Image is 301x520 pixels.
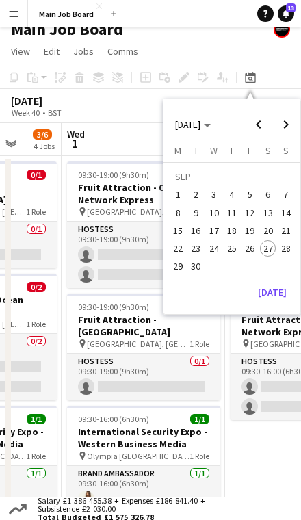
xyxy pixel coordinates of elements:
span: 27 [260,240,276,257]
button: 29-09-2025 [169,257,187,275]
span: 25 [224,240,240,257]
div: [DATE] [11,94,93,107]
span: 12 [241,205,258,221]
a: Jobs [68,42,99,60]
button: 23-09-2025 [187,239,205,257]
span: 1/1 [190,414,209,424]
app-job-card: 09:30-19:00 (9h30m)0/1Fruit Attraction - [GEOGRAPHIC_DATA] [GEOGRAPHIC_DATA], [GEOGRAPHIC_DATA]1 ... [67,294,220,400]
span: 22 [170,240,186,257]
span: 1/1 [27,414,46,424]
span: Week 40 [8,107,42,118]
button: 15-09-2025 [169,222,187,239]
button: Choose month and year [170,112,216,137]
span: 1 Role [189,339,209,349]
button: 01-09-2025 [169,185,187,203]
button: Main Job Board [28,1,105,27]
td: SEP [169,168,295,185]
h3: International Security Expo - Western Business Media [67,426,220,450]
span: 16 [188,222,205,239]
span: 30 [188,259,205,275]
span: Comms [107,45,138,57]
span: 3 [206,187,222,203]
button: 28-09-2025 [277,239,295,257]
button: 30-09-2025 [187,257,205,275]
app-card-role: Brand Ambassador1/109:30-16:00 (6h30m)[PERSON_NAME] [67,466,220,512]
span: Edit [44,45,60,57]
button: 04-09-2025 [223,185,241,203]
span: 1 [65,135,85,151]
span: 8 [170,205,186,221]
button: 20-09-2025 [259,222,276,239]
span: 1 Role [26,207,46,217]
span: Wed [67,128,85,140]
button: Previous month [245,111,272,138]
span: 3/6 [33,129,52,140]
app-user-avatar: experience staff [274,21,290,38]
app-card-role: Hostess0/209:30-19:00 (9h30m) [67,222,220,288]
span: M [174,144,181,157]
a: Comms [102,42,144,60]
span: 09:30-16:00 (6h30m) [78,414,149,424]
button: 03-09-2025 [205,185,223,203]
h3: Fruit Attraction - [GEOGRAPHIC_DATA] [67,313,220,338]
span: T [229,144,234,157]
span: 4 [224,187,240,203]
span: 15 [170,222,186,239]
span: 2 [188,187,205,203]
a: 13 [278,5,294,22]
button: 11-09-2025 [223,204,241,222]
span: Jobs [73,45,94,57]
span: F [248,144,252,157]
span: 6 [260,187,276,203]
h3: Fruit Attraction - Ocean Network Express [67,181,220,206]
button: 16-09-2025 [187,222,205,239]
span: 0/1 [27,170,46,180]
button: 24-09-2025 [205,239,223,257]
span: 24 [206,240,222,257]
button: 10-09-2025 [205,204,223,222]
span: 1 [170,187,186,203]
span: 13 [260,205,276,221]
button: 06-09-2025 [259,185,276,203]
span: S [283,144,289,157]
div: 4 Jobs [34,141,55,151]
div: BST [48,107,62,118]
button: 21-09-2025 [277,222,295,239]
button: 17-09-2025 [205,222,223,239]
span: 26 [241,240,258,257]
span: 10 [206,205,222,221]
button: Next month [272,111,300,138]
span: 09:30-19:00 (9h30m) [78,170,149,180]
span: 09:30-19:00 (9h30m) [78,302,149,312]
button: [DATE] [252,281,292,303]
span: 9 [188,205,205,221]
span: 20 [260,222,276,239]
app-card-role: Hostess0/109:30-19:00 (9h30m) [67,354,220,400]
span: 21 [278,222,294,239]
span: 5 [241,187,258,203]
app-job-card: 09:30-19:00 (9h30m)0/2Fruit Attraction - Ocean Network Express [GEOGRAPHIC_DATA], [GEOGRAPHIC_DAT... [67,161,220,288]
span: T [194,144,198,157]
span: 7 [278,187,294,203]
span: 0/2 [27,282,46,292]
h1: Main Job Board [11,19,123,40]
span: 1 Role [26,319,46,329]
button: 22-09-2025 [169,239,187,257]
button: 02-09-2025 [187,185,205,203]
button: 18-09-2025 [223,222,241,239]
span: [DATE] [175,118,200,131]
span: 13 [286,3,296,12]
button: 27-09-2025 [259,239,276,257]
app-job-card: 09:30-16:00 (6h30m)1/1International Security Expo - Western Business Media Olympia [GEOGRAPHIC_DA... [67,406,220,512]
span: View [11,45,30,57]
span: 29 [170,259,186,275]
button: 26-09-2025 [241,239,259,257]
button: 05-09-2025 [241,185,259,203]
span: 19 [241,222,258,239]
button: 14-09-2025 [277,204,295,222]
span: S [265,144,271,157]
span: 1 Role [26,451,46,461]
